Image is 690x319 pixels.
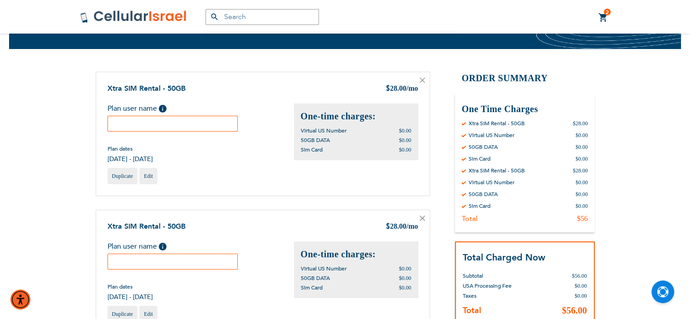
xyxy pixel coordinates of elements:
[80,10,187,24] img: Cellular Israel
[386,83,418,94] div: 28.00
[576,191,588,198] div: $0.00
[462,103,588,115] h3: One Time Charges
[108,283,153,290] span: Plan dates
[144,173,153,179] span: Edit
[139,168,157,184] a: Edit
[406,222,418,230] span: /mo
[399,285,411,291] span: $0.00
[108,293,153,301] span: [DATE] - [DATE]
[108,241,157,251] span: Plan user name
[469,132,514,139] div: Virtual US Number
[576,132,588,139] div: $0.00
[573,167,588,174] div: $28.00
[144,311,153,317] span: Edit
[469,191,498,198] div: 50GB DATA
[10,290,30,309] div: Accessibility Menu
[386,84,390,94] span: $
[301,127,347,134] span: Virtual US Number
[399,275,411,281] span: $0.00
[463,251,545,264] strong: Total Charged Now
[577,214,588,223] div: $56
[301,137,330,144] span: 50GB DATA
[159,105,166,113] span: Help
[108,145,153,152] span: Plan dates
[469,167,525,174] div: Xtra SIM Rental - 50GB
[455,72,595,85] h2: Order Summary
[575,283,587,289] span: $0.00
[399,265,411,272] span: $0.00
[301,275,330,282] span: 50GB DATA
[108,83,186,93] a: Xtra SIM Rental - 50GB
[386,222,390,232] span: $
[606,9,609,16] span: 2
[576,179,588,186] div: $0.00
[463,305,481,316] strong: Total
[469,143,498,151] div: 50GB DATA
[399,137,411,143] span: $0.00
[469,155,490,162] div: Sim Card
[575,293,587,299] span: $0.00
[463,282,512,290] span: USA Processing Fee
[463,264,545,281] th: Subtotal
[112,311,133,317] span: Duplicate
[108,221,186,231] a: Xtra SIM Rental - 50GB
[598,12,608,23] a: 2
[159,243,166,250] span: Help
[301,146,323,153] span: Sim Card
[399,128,411,134] span: $0.00
[576,155,588,162] div: $0.00
[206,9,319,25] input: Search
[469,120,525,127] div: Xtra SIM Rental - 50GB
[562,305,587,315] span: $56.00
[463,291,545,301] th: Taxes
[301,265,347,272] span: Virtual US Number
[576,202,588,210] div: $0.00
[301,248,411,260] h2: One-time charges:
[112,173,133,179] span: Duplicate
[462,214,478,223] div: Total
[108,168,138,184] a: Duplicate
[386,221,418,232] div: 28.00
[108,103,157,113] span: Plan user name
[469,202,490,210] div: Sim Card
[572,273,587,279] span: $56.00
[108,155,153,163] span: [DATE] - [DATE]
[406,84,418,92] span: /mo
[399,147,411,153] span: $0.00
[573,120,588,127] div: $28.00
[301,284,323,291] span: Sim Card
[301,110,411,123] h2: One-time charges:
[469,179,514,186] div: Virtual US Number
[576,143,588,151] div: $0.00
